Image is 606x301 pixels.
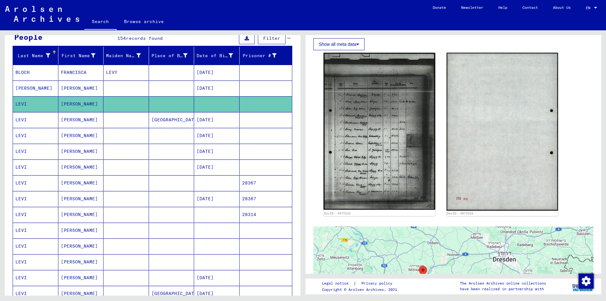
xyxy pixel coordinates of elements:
[5,6,79,22] img: Arolsen_neg.svg
[106,51,149,61] div: Maiden Name
[151,51,196,61] div: Place of Birth
[15,52,50,59] div: Last Name
[151,52,188,59] div: Place of Birth
[258,32,286,44] button: Filter
[104,65,149,80] mat-cell: LEVY
[104,47,149,64] mat-header-cell: Maiden Name
[13,112,58,128] mat-cell: LEVI
[149,112,194,128] mat-cell: [GEOGRAPHIC_DATA]
[194,47,240,64] mat-header-cell: Date of Birth
[13,96,58,112] mat-cell: LEVI
[13,191,58,207] mat-cell: LEVI
[460,280,546,286] p: The Arolsen Archives online collections
[58,254,104,270] mat-cell: [PERSON_NAME]
[313,38,365,50] button: Show all meta data
[322,280,400,287] div: |
[58,144,104,159] mat-cell: [PERSON_NAME]
[61,52,96,59] div: First Name
[13,47,58,64] mat-header-cell: Last Name
[117,35,126,41] span: 154
[58,128,104,143] mat-cell: [PERSON_NAME]
[58,47,104,64] mat-header-cell: First Name
[58,270,104,286] mat-cell: [PERSON_NAME]
[194,160,240,175] mat-cell: [DATE]
[324,53,435,210] img: 001.jpg
[61,51,104,61] div: First Name
[197,52,233,59] div: Date of Birth
[126,35,163,41] span: records found
[194,65,240,80] mat-cell: [DATE]
[419,266,427,278] div: Sachsenburg Concentration Camp
[13,128,58,143] mat-cell: LEVI
[240,207,292,222] mat-cell: 28314
[84,14,116,30] a: Search
[58,96,104,112] mat-cell: [PERSON_NAME]
[13,81,58,96] mat-cell: [PERSON_NAME]
[13,65,58,80] mat-cell: BLOCH
[13,207,58,222] mat-cell: LEVI
[240,175,292,191] mat-cell: 28367
[13,238,58,254] mat-cell: LEVI
[13,160,58,175] mat-cell: LEVI
[579,274,594,289] img: Change consent
[58,191,104,207] mat-cell: [PERSON_NAME]
[322,280,353,287] a: Legal notice
[14,31,43,43] div: People
[13,270,58,286] mat-cell: LEVI
[324,212,351,215] a: DocID: 4073332
[58,238,104,254] mat-cell: [PERSON_NAME]
[586,6,593,10] span: EN
[13,144,58,159] mat-cell: LEVI
[194,128,240,143] mat-cell: [DATE]
[58,207,104,222] mat-cell: [PERSON_NAME]
[13,223,58,238] mat-cell: LEVI
[58,81,104,96] mat-cell: [PERSON_NAME]
[13,254,58,270] mat-cell: LEVI
[58,175,104,191] mat-cell: [PERSON_NAME]
[447,53,558,211] img: 002.jpg
[13,175,58,191] mat-cell: LEVI
[194,144,240,159] mat-cell: [DATE]
[447,212,473,215] a: DocID: 4073332
[58,65,104,80] mat-cell: FRANCISCA
[322,287,400,292] p: Copyright © Arolsen Archives, 2021
[240,191,292,207] mat-cell: 28367
[242,52,277,59] div: Prisoner #
[194,270,240,286] mat-cell: [DATE]
[106,52,141,59] div: Maiden Name
[197,51,241,61] div: Date of Birth
[15,51,58,61] div: Last Name
[194,191,240,207] mat-cell: [DATE]
[58,160,104,175] mat-cell: [PERSON_NAME]
[263,35,280,41] span: Filter
[194,112,240,128] mat-cell: [DATE]
[194,81,240,96] mat-cell: [DATE]
[58,223,104,238] mat-cell: [PERSON_NAME]
[58,112,104,128] mat-cell: [PERSON_NAME]
[460,286,546,292] p: have been realized in partnership with
[571,278,595,294] img: yv_logo.png
[356,280,400,287] a: Privacy policy
[116,14,171,29] a: Browse archive
[240,47,292,64] mat-header-cell: Prisoner #
[149,47,194,64] mat-header-cell: Place of Birth
[242,51,285,61] div: Prisoner #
